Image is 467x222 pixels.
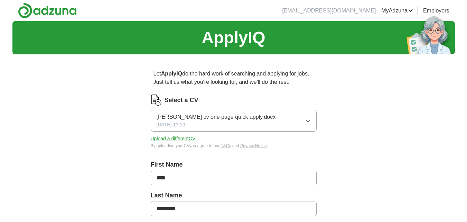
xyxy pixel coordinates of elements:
a: T&Cs [221,143,231,148]
h1: ApplyIQ [202,25,265,50]
img: CV Icon [151,95,162,106]
a: MyAdzuna [381,7,413,15]
span: [PERSON_NAME] cv one page quick apply.docx [157,113,276,121]
span: [DATE] 13:10 [157,121,185,128]
button: Upload a differentCV [151,135,196,142]
div: By uploading your CV you agree to our and . [151,143,317,149]
label: Last Name [151,191,317,200]
a: Employers [423,7,449,15]
a: Privacy Notice [240,143,267,148]
label: First Name [151,160,317,169]
label: Select a CV [165,96,198,105]
button: [PERSON_NAME] cv one page quick apply.docx[DATE] 13:10 [151,110,317,132]
p: Let do the hard work of searching and applying for jobs. Just tell us what you're looking for, an... [151,67,317,89]
li: [EMAIL_ADDRESS][DOMAIN_NAME] [282,7,376,15]
strong: ApplyIQ [161,71,182,77]
img: Adzuna logo [18,3,77,18]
